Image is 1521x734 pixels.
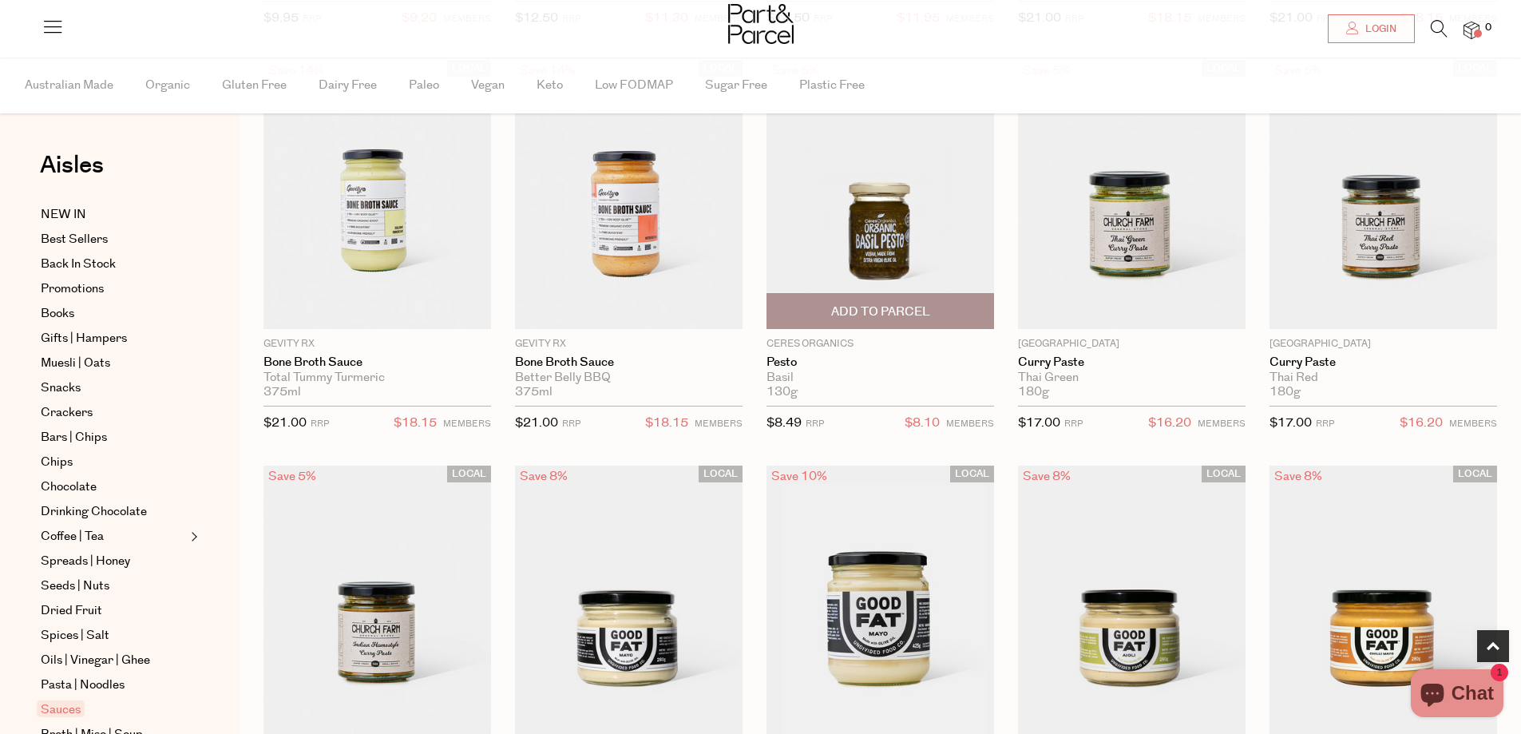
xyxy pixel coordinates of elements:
small: RRP [806,418,824,430]
span: Spices | Salt [41,626,109,645]
p: [GEOGRAPHIC_DATA] [1018,337,1246,351]
span: Snacks [41,379,81,398]
p: Gevity RX [263,337,491,351]
a: 0 [1464,22,1479,38]
span: Chocolate [41,478,97,497]
span: Australian Made [25,58,113,113]
span: $21.00 [515,415,558,431]
small: RRP [562,418,580,430]
small: MEMBERS [443,418,491,430]
span: 375ml [515,385,553,399]
span: $16.20 [1400,413,1443,434]
button: Expand/Collapse Coffee | Tea [187,527,198,546]
span: Add To Parcel [831,304,930,320]
div: Basil [766,371,994,385]
div: Total Tummy Turmeric [263,371,491,385]
span: Best Sellers [41,230,108,249]
inbox-online-store-chat: Shopify online store chat [1406,669,1508,721]
a: Curry Paste [1269,355,1497,370]
span: $17.00 [1269,415,1312,431]
a: Sauces [41,700,186,720]
span: $8.49 [766,415,802,431]
span: Promotions [41,280,104,299]
span: $18.15 [645,413,688,434]
span: LOCAL [699,466,743,482]
a: NEW IN [41,205,186,224]
span: 375ml [263,385,301,399]
span: Low FODMAP [595,58,673,113]
span: Books [41,304,74,323]
a: Back In Stock [41,255,186,274]
p: [GEOGRAPHIC_DATA] [1269,337,1497,351]
span: 180g [1018,385,1049,399]
a: Snacks [41,379,186,398]
a: Best Sellers [41,230,186,249]
a: Books [41,304,186,323]
span: $8.10 [905,413,940,434]
span: Dairy Free [319,58,377,113]
a: Seeds | Nuts [41,577,186,596]
small: RRP [311,418,329,430]
a: Dried Fruit [41,601,186,621]
span: Muesli | Oats [41,354,110,373]
span: LOCAL [950,466,994,482]
p: Gevity RX [515,337,743,351]
span: Seeds | Nuts [41,577,109,596]
a: Bars | Chips [41,428,186,447]
span: Vegan [471,58,505,113]
span: LOCAL [1202,466,1246,482]
span: $18.15 [394,413,437,434]
img: Curry Paste [263,466,491,734]
span: 180g [1269,385,1301,399]
small: RRP [1064,418,1083,430]
span: Crackers [41,403,93,423]
small: MEMBERS [1198,418,1246,430]
span: Sauces [37,700,85,717]
small: MEMBERS [695,418,743,430]
a: Spreads | Honey [41,552,186,571]
img: Chilli Mayo [1269,466,1497,734]
div: Thai Red [1269,371,1497,385]
span: Gluten Free [222,58,287,113]
div: Save 5% [263,466,321,487]
div: Better Belly BBQ [515,371,743,385]
a: Bone Broth Sauce [515,355,743,370]
span: Gifts | Hampers [41,329,127,348]
span: Plastic Free [799,58,865,113]
a: Oils | Vinegar | Ghee [41,651,186,670]
span: Back In Stock [41,255,116,274]
span: Keto [537,58,563,113]
p: Ceres Organics [766,337,994,351]
span: LOCAL [447,466,491,482]
a: Crackers [41,403,186,423]
small: MEMBERS [946,418,994,430]
a: Promotions [41,280,186,299]
span: Paleo [409,58,439,113]
span: Chips [41,453,73,472]
img: Aioli [1018,466,1246,734]
span: Aisles [40,148,104,183]
img: Mayo [515,466,743,734]
span: Dried Fruit [41,601,102,621]
img: Curry Paste [1269,60,1497,328]
span: Pasta | Noodles [41,676,125,695]
span: LOCAL [1453,466,1497,482]
a: Drinking Chocolate [41,502,186,522]
span: NEW IN [41,205,86,224]
span: Bars | Chips [41,428,107,447]
span: Organic [145,58,190,113]
a: Chocolate [41,478,186,497]
img: Mayo [766,466,994,734]
span: 0 [1481,21,1495,35]
img: Curry Paste [1018,60,1246,328]
a: Curry Paste [1018,355,1246,370]
a: Login [1328,14,1415,43]
span: Login [1361,22,1396,36]
a: Bone Broth Sauce [263,355,491,370]
a: Gifts | Hampers [41,329,186,348]
img: Pesto [766,60,994,328]
a: Aisles [40,153,104,193]
div: Save 8% [1269,466,1327,487]
span: $21.00 [263,415,307,431]
div: Thai Green [1018,371,1246,385]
